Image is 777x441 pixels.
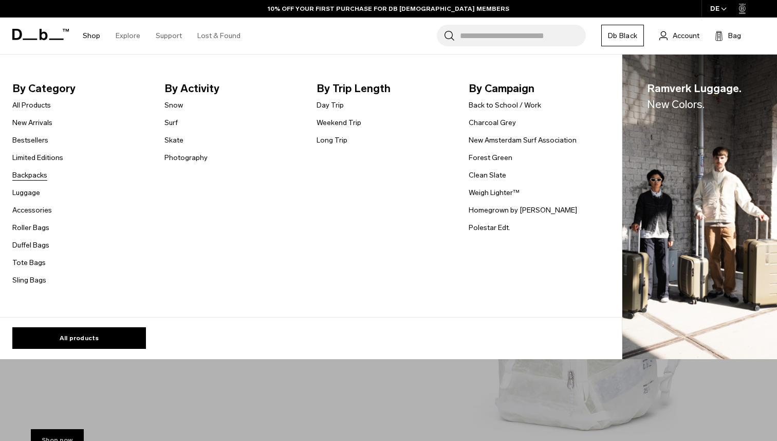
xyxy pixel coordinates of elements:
[469,135,577,146] a: New Amsterdam Surf Association
[164,117,178,128] a: Surf
[12,135,48,146] a: Bestsellers
[317,100,344,111] a: Day Trip
[469,117,516,128] a: Charcoal Grey
[12,117,52,128] a: New Arrivals
[469,205,577,216] a: Homegrown by [PERSON_NAME]
[164,80,300,97] span: By Activity
[673,30,699,41] span: Account
[317,117,361,128] a: Weekend Trip
[12,240,49,251] a: Duffel Bags
[622,55,777,360] a: Ramverk Luggage.New Colors. Db
[12,257,46,268] a: Tote Bags
[715,29,741,42] button: Bag
[469,170,506,181] a: Clean Slate
[469,187,520,198] a: Weigh Lighter™
[268,4,509,13] a: 10% OFF YOUR FIRST PURCHASE FOR DB [DEMOGRAPHIC_DATA] MEMBERS
[469,152,512,163] a: Forest Green
[197,17,240,54] a: Lost & Found
[12,152,63,163] a: Limited Editions
[83,17,100,54] a: Shop
[12,170,47,181] a: Backpacks
[156,17,182,54] a: Support
[12,80,148,97] span: By Category
[164,135,183,146] a: Skate
[12,327,146,349] a: All products
[12,205,52,216] a: Accessories
[659,29,699,42] a: Account
[12,187,40,198] a: Luggage
[647,80,742,113] span: Ramverk Luggage.
[75,17,248,54] nav: Main Navigation
[12,222,49,233] a: Roller Bags
[12,275,46,286] a: Sling Bags
[12,100,51,111] a: All Products
[647,98,705,111] span: New Colors.
[116,17,140,54] a: Explore
[317,80,452,97] span: By Trip Length
[164,100,183,111] a: Snow
[469,100,541,111] a: Back to School / Work
[601,25,644,46] a: Db Black
[728,30,741,41] span: Bag
[164,152,208,163] a: Photography
[469,222,510,233] a: Polestar Edt.
[317,135,347,146] a: Long Trip
[622,55,777,360] img: Db
[469,80,604,97] span: By Campaign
